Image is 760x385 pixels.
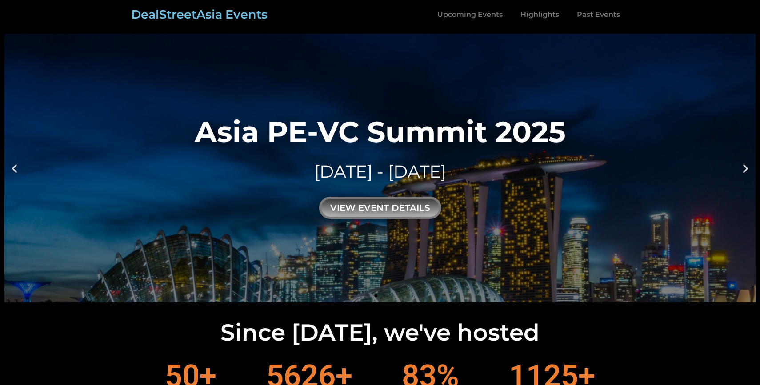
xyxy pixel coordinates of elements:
[568,4,629,25] a: Past Events
[512,4,568,25] a: Highlights
[131,7,268,22] a: DealStreetAsia Events
[375,294,377,297] span: Go to slide 1
[4,34,756,302] a: Asia PE-VC Summit 2025[DATE] - [DATE]view event details
[383,294,385,297] span: Go to slide 2
[195,159,566,184] div: [DATE] - [DATE]
[4,321,756,344] h2: Since [DATE], we've hosted
[195,117,566,146] div: Asia PE-VC Summit 2025
[428,4,512,25] a: Upcoming Events
[740,163,751,174] div: Next slide
[319,197,441,219] div: view event details
[9,163,20,174] div: Previous slide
